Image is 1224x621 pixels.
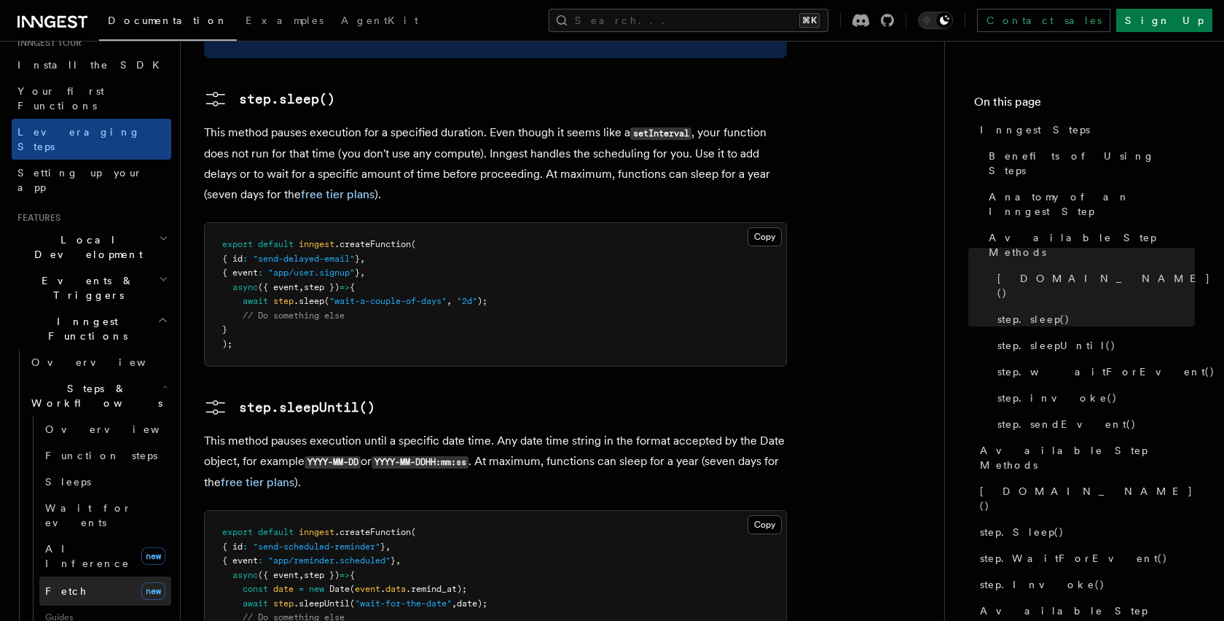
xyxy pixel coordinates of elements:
span: .sleepUntil [294,598,350,609]
a: Available Step Methods [974,437,1195,478]
code: YYYY-MM-DDHH:mm:ss [372,456,468,469]
a: Wait for events [39,495,171,536]
span: new [309,584,324,594]
span: Overview [45,423,195,435]
a: step.WaitForEvent() [974,545,1195,571]
span: default [258,527,294,537]
span: step.waitForEvent() [997,364,1215,379]
span: : [258,267,263,278]
span: => [340,570,350,580]
span: "wait-for-the-date" [355,598,452,609]
span: { [350,570,355,580]
span: step }) [304,570,340,580]
a: [DOMAIN_NAME]() [992,265,1195,306]
a: Fetchnew [39,577,171,606]
span: , [396,555,401,566]
span: } [355,254,360,264]
span: , [360,254,365,264]
a: step.sleepUntil() [204,396,375,419]
span: AI Inference [45,543,130,569]
span: Features [12,212,60,224]
span: // Do something else [243,310,345,321]
span: AgentKit [341,15,418,26]
a: Anatomy of an Inngest Step [983,184,1195,224]
a: Install the SDK [12,52,171,78]
span: ( [411,239,416,249]
a: step.sleepUntil() [992,332,1195,359]
span: : [243,254,248,264]
span: Benefits of Using Steps [989,149,1195,178]
span: await [243,598,268,609]
span: , [360,267,365,278]
span: Examples [246,15,323,26]
span: } [391,555,396,566]
span: new [141,582,165,600]
span: Anatomy of an Inngest Step [989,190,1195,219]
span: Inngest Steps [980,122,1090,137]
span: Available Step Methods [989,230,1195,259]
span: step.Invoke() [980,577,1105,592]
span: Documentation [108,15,228,26]
span: , [385,542,391,552]
span: step [273,296,294,306]
span: Events & Triggers [12,273,159,302]
span: step.sleep() [997,312,1070,327]
a: Inngest Steps [974,117,1195,143]
a: step.invoke() [992,385,1195,411]
button: Search...⌘K [549,9,828,32]
span: Function steps [45,450,157,461]
span: inngest [299,239,334,249]
span: Inngest Functions [12,314,157,343]
span: default [258,239,294,249]
span: } [222,324,227,335]
span: const [243,584,268,594]
span: { event [222,555,258,566]
p: This method pauses execution until a specific date time. Any date time string in the format accep... [204,431,787,493]
span: { event [222,267,258,278]
a: Setting up your app [12,160,171,200]
a: AI Inferencenew [39,536,171,577]
span: ({ event [258,282,299,292]
span: Your first Functions [17,85,104,112]
span: [DOMAIN_NAME]() [997,271,1211,300]
span: : [243,542,248,552]
a: Documentation [99,4,237,41]
a: AgentKit [332,4,427,39]
span: ( [350,598,355,609]
span: step }) [304,282,340,292]
span: ); [477,296,487,306]
a: Overview [25,349,171,375]
span: ); [222,339,232,349]
button: Events & Triggers [12,267,171,308]
pre: step.sleep() [239,89,335,109]
span: { id [222,542,243,552]
span: ( [324,296,329,306]
span: , [299,570,304,580]
span: = [299,584,304,594]
span: } [380,542,385,552]
span: "app/reminder.scheduled" [268,555,391,566]
span: Local Development [12,233,159,262]
span: await [243,296,268,306]
span: step.WaitForEvent() [980,551,1168,566]
span: inngest [299,527,334,537]
a: Available Step Methods [983,224,1195,265]
span: Overview [31,356,181,368]
a: [DOMAIN_NAME]() [974,478,1195,519]
span: async [232,282,258,292]
span: .createFunction [334,239,411,249]
button: Inngest Functions [12,308,171,349]
span: Sleeps [45,476,91,488]
span: "2d" [457,296,477,306]
span: new [141,547,165,565]
span: , [447,296,452,306]
span: ( [411,527,416,537]
span: Date [329,584,350,594]
a: step.sleep() [992,306,1195,332]
span: ({ event [258,570,299,580]
span: .sleep [294,296,324,306]
a: Leveraging Steps [12,119,171,160]
span: .remind_at); [406,584,467,594]
a: Benefits of Using Steps [983,143,1195,184]
span: => [340,282,350,292]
